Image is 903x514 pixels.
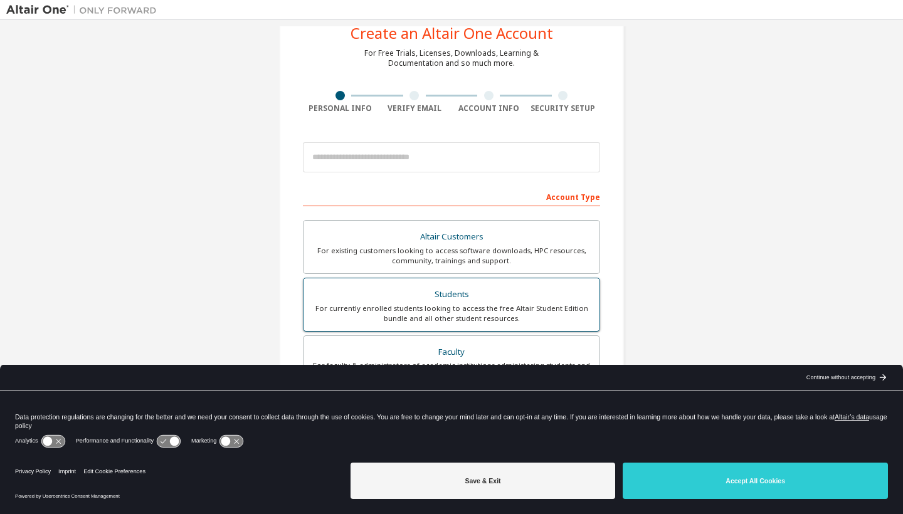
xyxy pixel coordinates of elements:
div: Account Info [451,103,526,113]
div: Faculty [311,344,592,361]
div: Create an Altair One Account [351,26,553,41]
div: Personal Info [303,103,378,113]
div: For faculty & administrators of academic institutions administering students and accessing softwa... [311,360,592,380]
div: Students [311,286,592,303]
div: Security Setup [526,103,601,113]
div: Verify Email [378,103,452,113]
div: Account Type [303,186,600,206]
img: Altair One [6,4,163,16]
div: For existing customers looking to access software downloads, HPC resources, community, trainings ... [311,246,592,266]
div: For currently enrolled students looking to access the free Altair Student Edition bundle and all ... [311,303,592,323]
div: Altair Customers [311,228,592,246]
div: For Free Trials, Licenses, Downloads, Learning & Documentation and so much more. [364,48,539,68]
